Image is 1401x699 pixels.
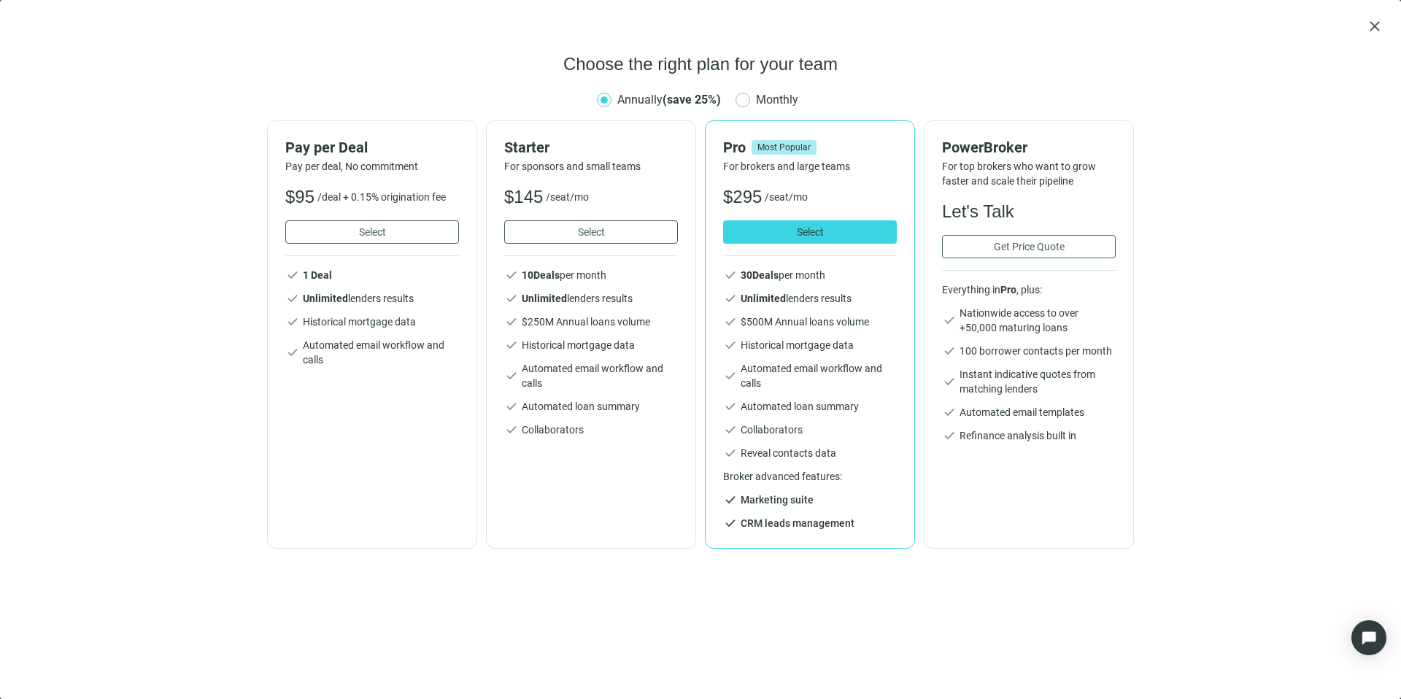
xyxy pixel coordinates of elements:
span: Nationwide access to over +50,000 maturing loans [960,306,1116,335]
span: check [285,291,300,306]
span: check [723,368,738,383]
span: $95 [285,185,314,209]
span: Automated loan summary [522,399,640,414]
span: check [942,428,957,443]
span: Get Price Quote [994,241,1065,252]
span: 100 borrower contacts per month [960,344,1112,358]
span: check [504,422,519,437]
span: /seat/mo [546,190,589,204]
span: $295 [723,185,762,209]
span: check [285,268,300,282]
div: Open Intercom Messenger [1351,620,1386,655]
span: per month [741,269,825,281]
span: check [504,338,519,352]
span: check [723,268,738,282]
b: 1 Deal [303,269,332,281]
span: check [723,516,738,530]
span: For top brokers who want to grow faster and scale their pipeline [942,159,1116,188]
span: Everything in , plus: [942,282,1116,297]
span: Monthly [750,90,804,109]
span: check [723,399,738,414]
button: Select [285,220,459,244]
span: check [723,446,738,460]
span: check [723,338,738,352]
span: Let's Talk [942,200,1014,223]
button: Select [723,220,897,244]
span: Instant indicative quotes from matching lenders [960,367,1116,396]
span: check [723,314,738,329]
span: Pay per deal, No commitment [285,159,459,174]
span: $145 [504,185,543,209]
span: Select [797,226,824,238]
span: check [942,405,957,420]
span: /seat/mo [765,190,808,204]
b: Unlimited [522,293,567,304]
button: Get Price Quote [942,235,1116,258]
span: Broker advanced features: [723,469,897,484]
span: Automated email workflow and calls [303,338,459,367]
b: Pro [1000,284,1016,296]
button: close [1366,18,1383,35]
b: Unlimited [741,293,786,304]
span: Automated loan summary [741,399,859,414]
span: check [504,314,519,329]
span: check [723,291,738,306]
span: /deal + 0.15% origination fee [317,190,446,204]
b: Unlimited [303,293,348,304]
span: check [285,345,300,360]
span: Historical mortgage data [741,338,854,352]
span: For sponsors and small teams [504,159,678,174]
span: Automated email workflow and calls [522,361,678,390]
span: Pro [723,139,746,156]
span: lenders results [741,293,852,304]
span: Collaborators [741,422,803,437]
span: Most Popular [752,140,817,155]
span: lenders results [303,293,414,304]
span: Automated email templates [960,405,1084,420]
span: check [942,313,957,328]
span: Starter [504,139,549,156]
span: Collaborators [522,422,584,437]
b: 10 Deals [522,269,560,281]
span: Marketing suite [741,493,814,507]
span: CRM leads management [741,516,854,530]
span: check [504,368,519,383]
span: Pay per Deal [285,139,368,156]
span: Automated email workflow and calls [741,361,897,390]
span: Reveal contacts data [741,446,836,460]
b: 30 Deals [741,269,779,281]
span: $ 250 M Annual loans volume [522,316,650,328]
span: Historical mortgage data [522,338,635,352]
span: PowerBroker [942,139,1027,156]
span: Select [578,226,605,238]
b: (save 25%) [663,93,721,107]
span: Select [359,226,386,238]
span: Historical mortgage data [303,314,416,329]
span: Refinance analysis built in [960,428,1076,443]
span: check [723,493,738,507]
span: check [504,399,519,414]
span: $ 500 M Annual loans volume [741,316,869,328]
span: For brokers and large teams [723,159,897,174]
span: lenders results [522,293,633,304]
span: check [723,422,738,437]
span: check [504,291,519,306]
span: per month [522,269,606,281]
button: Select [504,220,678,244]
span: Choose the right plan for your team [563,53,838,76]
span: check [285,314,300,329]
span: Annually [617,93,721,107]
span: check [504,268,519,282]
span: check [942,344,957,358]
span: check [942,374,957,389]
